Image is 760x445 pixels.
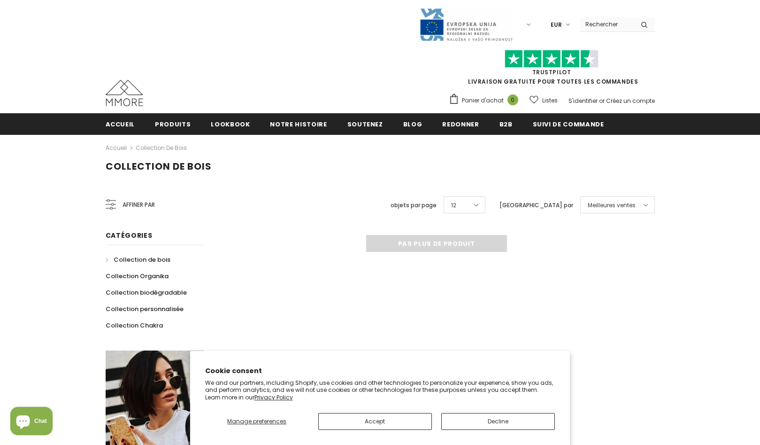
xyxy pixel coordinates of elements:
[599,97,605,105] span: or
[403,120,422,129] span: Blog
[270,120,327,129] span: Notre histoire
[106,113,135,134] a: Accueil
[403,113,422,134] a: Blog
[606,97,655,105] a: Créez un compte
[106,120,135,129] span: Accueil
[532,68,571,76] a: TrustPilot
[441,413,555,430] button: Decline
[136,144,187,152] a: Collection de bois
[106,231,153,240] span: Catégories
[499,201,573,210] label: [GEOGRAPHIC_DATA] par
[106,304,184,313] span: Collection personnalisée
[270,113,327,134] a: Notre histoire
[106,301,184,317] a: Collection personnalisée
[227,417,286,425] span: Manage preferences
[155,113,191,134] a: Produits
[205,379,555,401] p: We and our partners, including Shopify, use cookies and other technologies to personalize your ex...
[551,20,562,30] span: EUR
[442,120,479,129] span: Redonner
[505,50,599,68] img: Faites confiance aux étoiles pilotes
[568,97,598,105] a: S'identifier
[449,54,655,86] span: LIVRAISON GRATUITE POUR TOUTES LES COMMANDES
[155,120,191,129] span: Produits
[462,96,504,105] span: Panier d'achat
[391,201,437,210] label: objets par page
[114,255,170,264] span: Collection de bois
[106,272,169,281] span: Collection Organika
[106,80,143,106] img: Cas MMORE
[542,96,558,105] span: Listes
[106,160,212,173] span: Collection de bois
[442,113,479,134] a: Redonner
[347,113,383,134] a: soutenez
[419,8,513,42] img: Javni Razpis
[106,268,169,284] a: Collection Organika
[211,120,250,129] span: Lookbook
[106,142,127,154] a: Accueil
[588,201,636,210] span: Meilleures ventes
[8,407,55,437] inbox-online-store-chat: Shopify online store chat
[106,321,163,330] span: Collection Chakra
[499,120,513,129] span: B2B
[419,20,513,28] a: Javni Razpis
[499,113,513,134] a: B2B
[205,413,309,430] button: Manage preferences
[123,200,155,210] span: Affiner par
[205,366,555,376] h2: Cookie consent
[106,251,170,268] a: Collection de bois
[533,120,604,129] span: Suivi de commande
[106,317,163,334] a: Collection Chakra
[211,113,250,134] a: Lookbook
[318,413,432,430] button: Accept
[449,94,523,108] a: Panier d'achat 0
[530,92,558,109] a: Listes
[451,201,456,210] span: 12
[254,393,293,401] a: Privacy Policy
[106,284,187,301] a: Collection biodégradable
[580,17,634,31] input: Search Site
[106,288,187,297] span: Collection biodégradable
[347,120,383,129] span: soutenez
[507,94,518,105] span: 0
[533,113,604,134] a: Suivi de commande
